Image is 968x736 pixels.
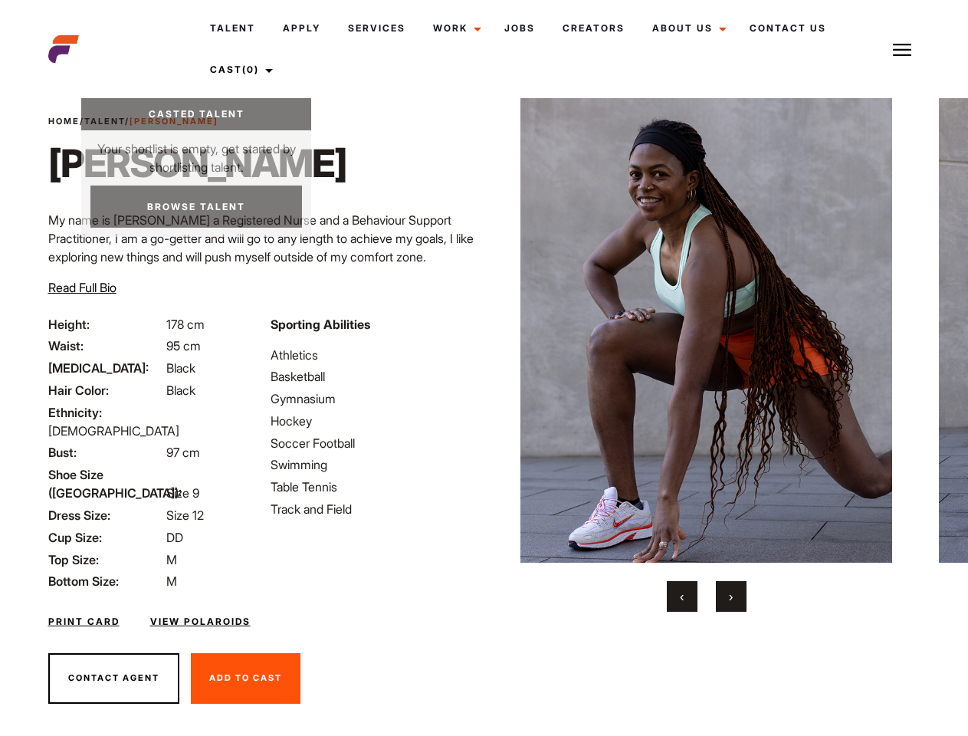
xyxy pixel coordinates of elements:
span: Waist: [48,337,163,355]
span: M [166,573,177,589]
li: Swimming [271,455,474,474]
span: Hair Color: [48,381,163,399]
a: Apply [269,8,334,49]
span: 97 cm [166,445,200,460]
li: Track and Field [271,500,474,518]
h1: [PERSON_NAME] [48,140,346,186]
img: Burger icon [893,41,911,59]
span: Height: [48,315,163,333]
span: (0) [242,64,259,75]
span: 95 cm [166,338,201,353]
a: View Polaroids [150,615,251,629]
li: Gymnasium [271,389,474,408]
span: Ethnicity: [48,403,163,422]
span: 178 cm [166,317,205,332]
span: [DEMOGRAPHIC_DATA] [48,423,179,439]
span: M [166,552,177,567]
a: Print Card [48,615,120,629]
p: Your shortlist is empty, get started by shortlisting talent. [81,130,311,176]
a: Jobs [491,8,549,49]
a: Browse Talent [90,186,302,228]
span: Top Size: [48,550,163,569]
a: Creators [549,8,638,49]
a: Contact Us [736,8,840,49]
a: Services [334,8,419,49]
img: cropped-aefm-brand-fav-22-square.png [48,34,79,64]
span: Bottom Size: [48,572,163,590]
button: Read Full Bio [48,278,116,297]
li: Soccer Football [271,434,474,452]
span: Bust: [48,443,163,462]
button: Contact Agent [48,653,179,704]
span: Cup Size: [48,528,163,547]
span: My name is [PERSON_NAME] a Registered Nurse and a Behaviour Support Practitioner, I am a go-gette... [48,212,474,264]
li: Table Tennis [271,478,474,496]
span: Add To Cast [209,672,282,683]
span: Next [729,589,733,604]
a: Casted Talent [81,98,311,130]
span: Black [166,360,195,376]
span: Read Full Bio [48,280,116,295]
button: Add To Cast [191,653,300,704]
span: Size 12 [166,508,204,523]
li: Athletics [271,346,474,364]
a: Cast(0) [196,49,282,90]
li: Basketball [271,367,474,386]
a: Home [48,116,80,127]
li: Hockey [271,412,474,430]
span: / / [48,115,218,128]
span: Black [166,383,195,398]
span: Shoe Size ([GEOGRAPHIC_DATA]): [48,465,163,502]
span: Size 9 [166,485,199,501]
a: Work [419,8,491,49]
span: Previous [680,589,684,604]
a: Talent [196,8,269,49]
span: DD [166,530,183,545]
a: About Us [638,8,736,49]
strong: Sporting Abilities [271,317,370,332]
span: Dress Size: [48,506,163,524]
span: [MEDICAL_DATA]: [48,359,163,377]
